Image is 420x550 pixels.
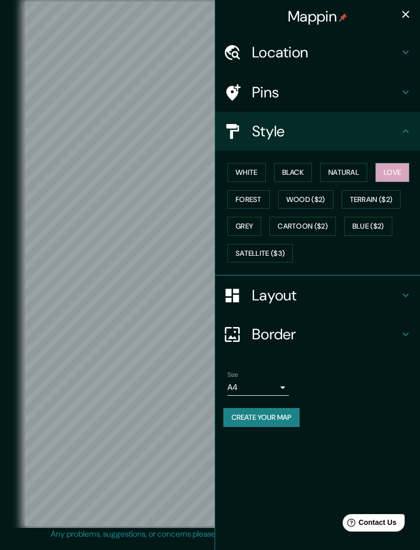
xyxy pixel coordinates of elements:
button: Satellite ($3) [227,244,293,263]
button: Forest [227,190,270,209]
button: Terrain ($2) [342,190,401,209]
div: Style [215,112,420,151]
button: Create your map [223,408,300,427]
h4: Border [252,325,400,343]
button: Grey [227,217,261,236]
button: Cartoon ($2) [269,217,336,236]
label: Size [227,371,238,379]
p: Any problems, suggestions, or concerns please email . [51,528,366,540]
button: White [227,163,266,182]
button: Blue ($2) [344,217,392,236]
button: Natural [320,163,367,182]
button: Wood ($2) [278,190,333,209]
h4: Style [252,122,400,140]
div: Layout [215,276,420,315]
h4: Mappin [288,7,347,26]
div: A4 [227,379,289,396]
h4: Layout [252,286,400,304]
div: Location [215,33,420,72]
h4: Pins [252,83,400,101]
iframe: Help widget launcher [329,510,409,539]
div: Pins [215,73,420,112]
button: Love [375,163,409,182]
button: Black [274,163,312,182]
h4: Location [252,43,400,62]
img: pin-icon.png [339,13,347,22]
div: Border [215,315,420,354]
canvas: Map [25,2,395,526]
